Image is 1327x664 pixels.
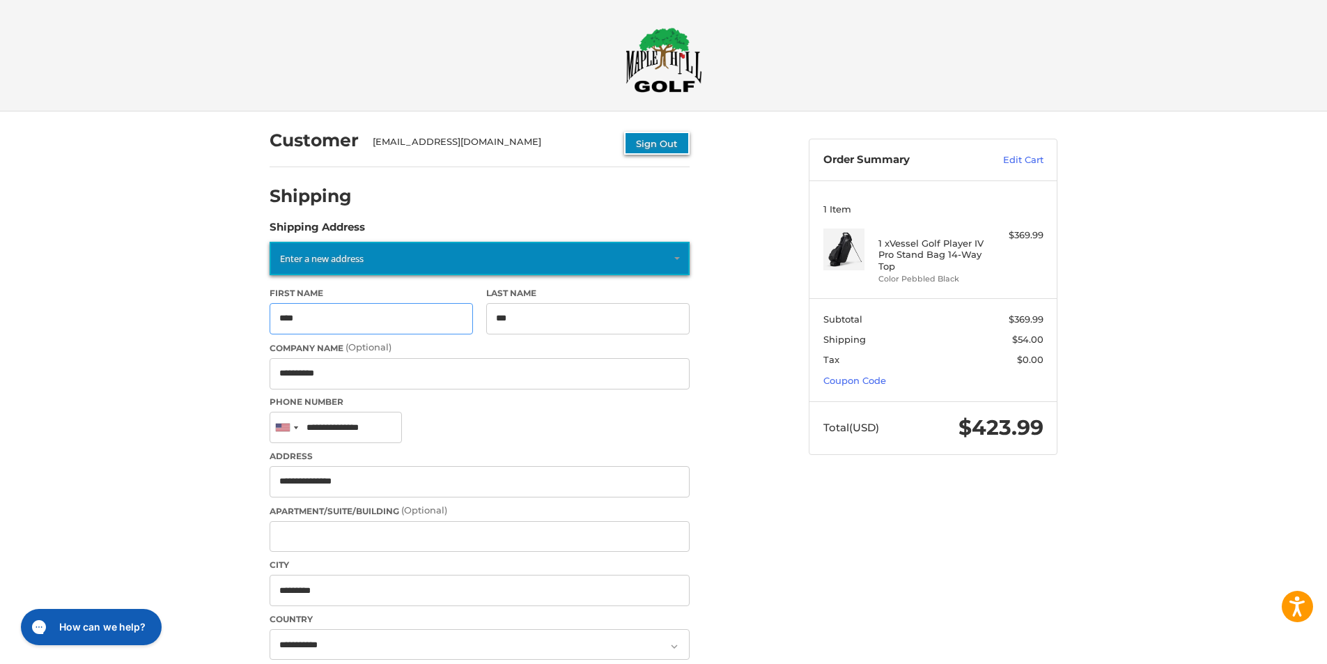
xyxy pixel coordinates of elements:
[988,229,1043,242] div: $369.99
[626,27,702,93] img: Maple Hill Golf
[823,334,866,345] span: Shipping
[270,450,690,463] label: Address
[270,412,302,442] div: United States: +1
[823,354,839,365] span: Tax
[486,287,690,300] label: Last Name
[823,203,1043,215] h3: 1 Item
[973,153,1043,167] a: Edit Cart
[280,252,364,265] span: Enter a new address
[270,219,365,242] legend: Shipping Address
[14,604,166,650] iframe: Gorgias live chat messenger
[270,242,690,275] a: Enter or select a different address
[270,613,690,626] label: Country
[401,504,447,516] small: (Optional)
[270,287,473,300] label: First Name
[823,153,973,167] h3: Order Summary
[270,185,352,207] h2: Shipping
[823,314,862,325] span: Subtotal
[823,375,886,386] a: Coupon Code
[270,130,359,151] h2: Customer
[1212,626,1327,664] iframe: Google Customer Reviews
[878,238,985,272] h4: 1 x Vessel Golf Player IV Pro Stand Bag 14-Way Top
[1017,354,1043,365] span: $0.00
[624,132,690,155] button: Sign Out
[878,273,985,285] li: Color Pebbled Black
[1009,314,1043,325] span: $369.99
[270,504,690,518] label: Apartment/Suite/Building
[270,341,690,355] label: Company Name
[959,415,1043,440] span: $423.99
[270,559,690,571] label: City
[823,421,879,434] span: Total (USD)
[270,396,690,408] label: Phone Number
[346,341,391,353] small: (Optional)
[373,135,611,155] div: [EMAIL_ADDRESS][DOMAIN_NAME]
[1012,334,1043,345] span: $54.00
